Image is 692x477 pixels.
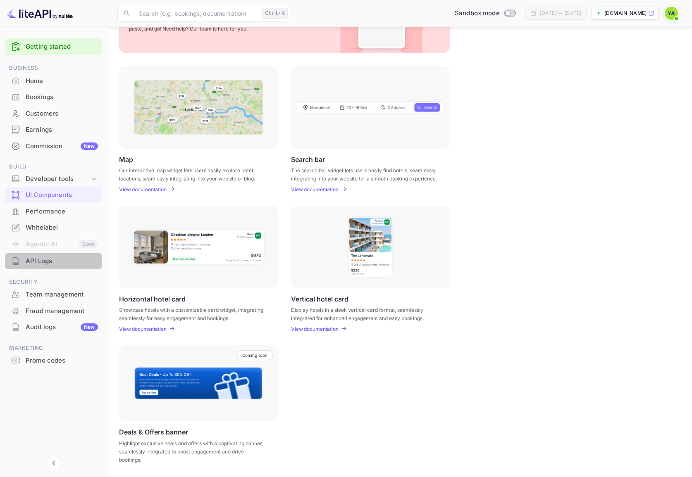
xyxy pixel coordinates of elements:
[134,5,259,21] input: Search (e.g. bookings, documentation)
[26,323,98,332] div: Audit logs
[119,166,267,181] p: Our interactive map widget lets users easily explore hotel locations, seamlessly integrating into...
[5,353,102,368] a: Promo codes
[297,101,444,114] img: Search Frame
[291,326,339,332] p: View documentation
[540,9,581,17] div: [DATE] — [DATE]
[81,323,98,331] div: New
[26,109,98,119] div: Customers
[119,326,167,332] p: View documentation
[5,319,102,335] a: Audit logsNew
[81,142,98,150] div: New
[242,353,267,358] p: Coming soon
[26,256,98,266] div: API Logs
[665,7,678,20] img: Yariv Adin
[119,186,169,192] a: View documentation
[119,326,169,332] a: View documentation
[291,186,339,192] p: View documentation
[5,319,102,335] div: Audit logsNew
[5,73,102,89] div: Home
[26,42,98,52] a: Getting started
[604,9,647,17] p: [DOMAIN_NAME]
[291,186,341,192] a: View documentation
[26,125,98,135] div: Earnings
[26,356,98,365] div: Promo codes
[5,220,102,236] div: Whitelabel
[7,7,73,20] img: LiteAPI logo
[119,306,267,321] p: Showcase hotels with a customizable card widget, integrating seamlessly for easy engagement and b...
[291,326,341,332] a: View documentation
[5,303,102,318] a: Fraud management
[26,207,98,216] div: Performance
[451,9,519,18] div: Switch to Production mode
[132,229,265,265] img: Horizontal hotel card Frame
[5,138,102,154] div: CommissionNew
[5,122,102,137] a: Earnings
[455,9,500,18] span: Sandbox mode
[119,186,167,192] p: View documentation
[5,73,102,88] a: Home
[5,353,102,369] div: Promo codes
[5,172,102,186] div: Developer tools
[119,428,188,436] p: Deals & Offers banner
[5,89,102,104] a: Bookings
[5,106,102,121] a: Customers
[26,142,98,151] div: Commission
[291,306,439,321] p: Display hotels in a sleek vertical card format, seamlessly integrated for enhanced engagement and...
[5,106,102,122] div: Customers
[5,138,102,154] a: CommissionNew
[5,253,102,268] a: API Logs
[26,223,98,233] div: Whitelabel
[5,287,102,303] div: Team management
[26,174,90,184] div: Developer tools
[26,76,98,86] div: Home
[119,439,267,464] p: Highlight exclusive deals and offers with a captivating banner, seamlessly integrated to boost en...
[262,8,288,19] div: Ctrl+K
[26,306,98,316] div: Fraud management
[5,204,102,219] a: Performance
[5,344,102,353] span: Marketing
[348,216,393,278] img: Vertical hotel card Frame
[5,187,102,202] a: UI Components
[5,122,102,138] div: Earnings
[291,295,348,303] p: Vertical hotel card
[5,220,102,235] a: Whitelabel
[5,287,102,302] a: Team management
[134,367,263,400] img: Banner Frame
[26,190,98,200] div: UI Components
[5,204,102,220] div: Performance
[5,38,102,55] div: Getting started
[119,295,186,303] p: Horizontal hotel card
[5,162,102,171] span: Build
[134,80,263,135] img: Map Frame
[26,93,98,102] div: Bookings
[5,278,102,287] span: Security
[119,155,133,163] p: Map
[291,166,439,181] p: The search bar widget lets users easily find hotels, seamlessly integrating into your website for...
[46,456,61,470] button: Collapse navigation
[291,155,325,163] p: Search bar
[26,290,98,299] div: Team management
[5,64,102,73] span: Business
